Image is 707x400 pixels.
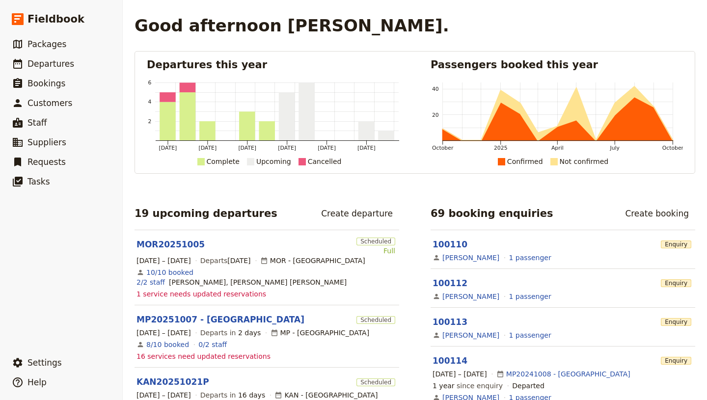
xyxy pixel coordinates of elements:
h2: Passengers booked this year [431,57,683,72]
span: Enquiry [661,279,691,287]
span: 16 days [238,391,265,399]
span: since enquiry [433,381,503,391]
h2: 69 booking enquiries [431,206,553,221]
span: Bookings [27,79,65,88]
div: Complete [207,156,240,167]
tspan: 40 [432,86,439,92]
span: 1 service needs updated reservations [136,289,266,299]
span: 16 services need updated reservations [136,351,271,361]
span: Enquiry [661,318,691,326]
div: MP - [GEOGRAPHIC_DATA] [271,328,370,338]
a: 100112 [433,278,467,288]
span: Departs in [200,390,265,400]
div: Not confirmed [560,156,609,167]
span: Heather McNeice, Frith Hudson Graham [169,277,347,287]
tspan: 2025 [494,145,508,151]
a: [PERSON_NAME] [442,253,499,263]
a: MOR20251005 [136,239,205,250]
tspan: [DATE] [278,145,297,151]
div: Departed [512,381,544,391]
div: Cancelled [308,156,342,167]
tspan: April [551,145,564,151]
tspan: 6 [148,80,151,86]
span: Enquiry [661,357,691,365]
span: Departs in [200,328,261,338]
a: MP20251007 - [GEOGRAPHIC_DATA] [136,314,304,325]
span: Tasks [27,177,50,187]
span: Enquiry [661,240,691,248]
span: Scheduled [356,378,395,386]
tspan: [DATE] [199,145,217,151]
span: 2 days [238,329,261,337]
div: Confirmed [507,156,543,167]
span: Help [27,377,47,387]
a: View the bookings for this departure [146,340,189,349]
span: Departures [27,59,74,69]
tspan: [DATE] [358,145,376,151]
a: [PERSON_NAME] [442,330,499,340]
tspan: 4 [148,99,151,105]
span: Scheduled [356,238,395,245]
tspan: 2 [148,118,151,125]
span: [DATE] – [DATE] [136,256,191,266]
a: MP20241008 - [GEOGRAPHIC_DATA] [506,369,630,379]
a: KAN20251021P [136,376,209,388]
span: Packages [27,39,66,49]
div: Upcoming [256,156,291,167]
span: Departs [200,256,251,266]
span: Suppliers [27,137,66,147]
h2: Departures this year [147,57,399,72]
div: MOR - [GEOGRAPHIC_DATA] [260,256,365,266]
a: View the passengers for this booking [509,292,551,301]
a: [PERSON_NAME] [442,292,499,301]
tspan: October [662,145,684,151]
span: [DATE] – [DATE] [136,328,191,338]
tspan: July [610,145,620,151]
h2: 19 upcoming departures [135,206,277,221]
span: 1 year [433,382,455,390]
h1: Good afternoon [PERSON_NAME]. [135,16,449,35]
tspan: [DATE] [159,145,177,151]
tspan: [DATE] [239,145,257,151]
a: 2/2 staff [136,277,165,287]
span: [DATE] [227,257,250,265]
a: Create departure [315,205,399,222]
a: View the bookings for this departure [146,267,193,277]
span: Customers [27,98,72,108]
a: 100113 [433,317,467,327]
div: Full [356,246,395,256]
a: View the passengers for this booking [509,253,551,263]
span: Settings [27,358,62,368]
span: [DATE] – [DATE] [433,369,487,379]
span: [DATE] – [DATE] [136,390,191,400]
tspan: [DATE] [318,145,336,151]
tspan: 20 [432,112,439,118]
a: 0/2 staff [198,340,227,349]
span: Fieldbook [27,12,84,27]
a: 100110 [433,240,467,249]
tspan: October [432,145,454,151]
a: View the passengers for this booking [509,330,551,340]
a: 100114 [433,356,467,366]
span: Staff [27,118,47,128]
a: Create booking [619,205,695,222]
span: Requests [27,157,66,167]
div: KAN - [GEOGRAPHIC_DATA] [274,390,378,400]
span: Scheduled [356,316,395,324]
